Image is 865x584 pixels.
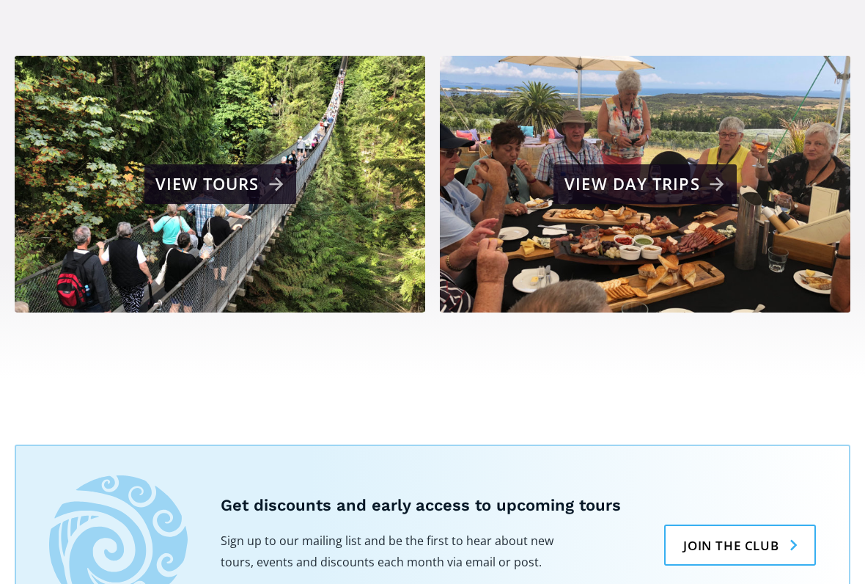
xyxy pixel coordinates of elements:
a: Join the club [664,525,816,566]
h5: Get discounts and early access to upcoming tours [221,495,621,517]
p: Sign up to our mailing list and be the first to hear about new tours, events and discounts each m... [221,530,558,573]
div: View day trips [564,169,729,199]
a: View tours [15,56,425,313]
a: View day trips [440,56,850,313]
div: View tours [155,169,289,199]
